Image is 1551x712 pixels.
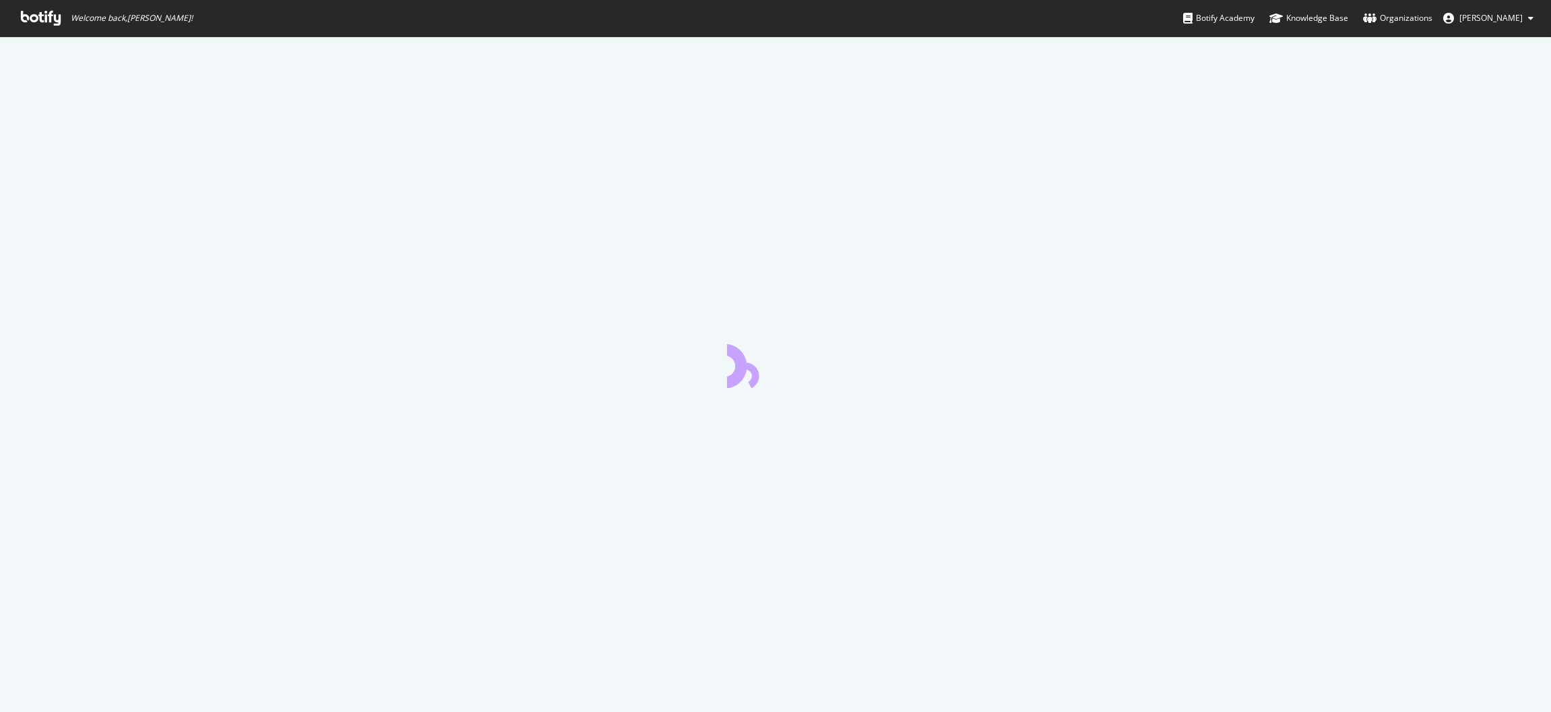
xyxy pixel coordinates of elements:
[1363,11,1432,25] div: Organizations
[71,13,193,24] span: Welcome back, [PERSON_NAME] !
[1432,7,1544,29] button: [PERSON_NAME]
[1459,12,1523,24] span: Tim Manalo
[727,339,824,388] div: animation
[1269,11,1348,25] div: Knowledge Base
[1183,11,1255,25] div: Botify Academy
